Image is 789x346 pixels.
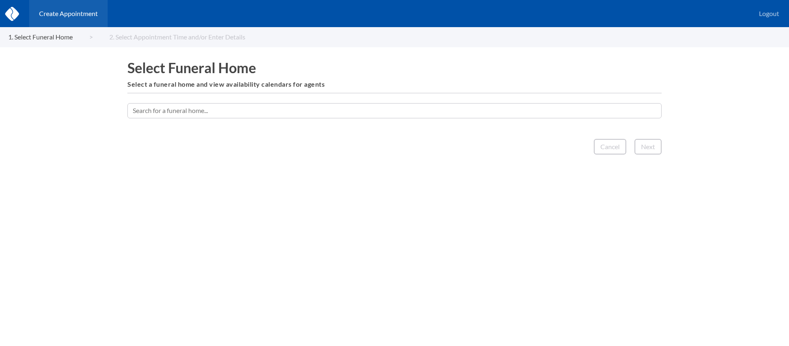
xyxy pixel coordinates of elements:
button: Next [634,139,662,155]
h1: Select Funeral Home [127,60,662,76]
input: Search for a funeral home... [127,103,662,118]
h6: Select a funeral home and view availability calendars for agents [127,81,662,88]
button: Cancel [594,139,626,155]
a: 1. Select Funeral Home [8,33,93,41]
